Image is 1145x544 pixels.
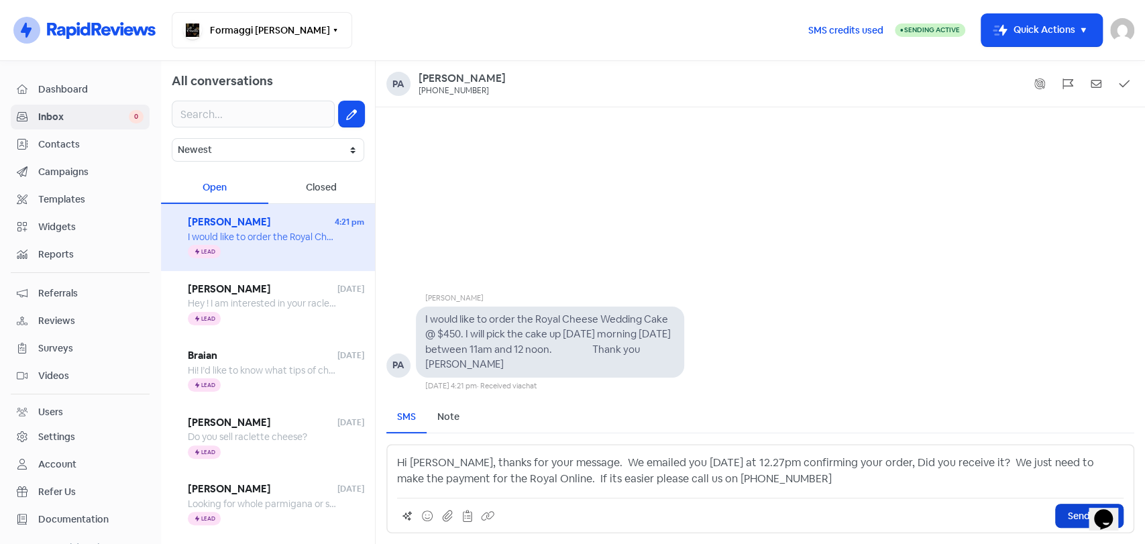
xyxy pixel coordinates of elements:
[1089,490,1132,531] iframe: chat widget
[129,110,144,123] span: 0
[11,77,150,102] a: Dashboard
[386,353,411,378] div: PA
[201,249,215,254] span: Lead
[477,380,537,392] div: · Received via
[172,101,335,127] input: Search...
[11,336,150,361] a: Surveys
[38,430,75,444] div: Settings
[188,282,337,297] span: [PERSON_NAME]
[425,380,477,392] div: [DATE] 4:21 pm
[201,449,215,455] span: Lead
[1058,74,1078,94] button: Flag conversation
[38,512,144,527] span: Documentation
[808,23,883,38] span: SMS credits used
[38,341,144,356] span: Surveys
[419,86,489,97] div: [PHONE_NUMBER]
[11,187,150,212] a: Templates
[337,349,364,362] span: [DATE]
[522,381,537,390] span: chat
[11,480,150,504] a: Refer Us
[172,12,352,48] button: Formaggi [PERSON_NAME]
[188,231,889,243] span: I would like to order the Royal Cheese Wedding Cake @ $450. I will pick the cake up [DATE] mornin...
[11,309,150,333] a: Reviews
[38,369,144,383] span: Videos
[268,172,376,204] div: Closed
[38,248,144,262] span: Reports
[11,132,150,157] a: Contacts
[38,457,76,472] div: Account
[425,313,673,371] pre: I would like to order the Royal Cheese Wedding Cake @ $450. I will pick the cake up [DATE] mornin...
[337,483,364,495] span: [DATE]
[1030,74,1050,94] button: Show system messages
[11,105,150,129] a: Inbox 0
[201,516,215,521] span: Lead
[11,400,150,425] a: Users
[425,292,684,307] div: [PERSON_NAME]
[11,281,150,306] a: Referrals
[38,405,63,419] div: Users
[337,417,364,429] span: [DATE]
[201,316,215,321] span: Lead
[188,348,337,364] span: Braian
[188,431,307,443] span: Do you sell raclette cheese?
[11,507,150,532] a: Documentation
[38,165,144,179] span: Campaigns
[419,72,506,86] a: [PERSON_NAME]
[335,216,364,228] span: 4:21 pm
[895,22,965,38] a: Sending Active
[188,215,335,230] span: [PERSON_NAME]
[38,485,144,499] span: Refer Us
[437,410,459,424] div: Note
[386,72,411,96] div: Pa
[38,138,144,152] span: Contacts
[904,25,960,34] span: Sending Active
[38,220,144,234] span: Widgets
[38,286,144,301] span: Referrals
[201,382,215,388] span: Lead
[188,364,505,376] span: Hi! I’d like to know what tips of cheese the French selection has. Thank you!
[172,73,273,89] span: All conversations
[188,498,779,510] span: Looking for whole parmigana or similar I used to buy I’m Melbourne around $150 mark. Looking for ...
[981,14,1102,46] button: Quick Actions
[11,160,150,184] a: Campaigns
[188,415,337,431] span: [PERSON_NAME]
[337,283,364,295] span: [DATE]
[797,22,895,36] a: SMS credits used
[11,425,150,449] a: Settings
[1055,504,1124,528] button: Send SMS
[11,215,150,239] a: Widgets
[11,452,150,477] a: Account
[11,242,150,267] a: Reports
[188,482,337,497] span: [PERSON_NAME]
[38,83,144,97] span: Dashboard
[188,297,979,309] span: Hey ! I am interested in your raclette pack, that would be for [DATE], and I was just wondering i...
[11,364,150,388] a: Videos
[161,172,268,204] div: Open
[1086,74,1106,94] button: Mark as unread
[1068,509,1111,523] span: Send SMS
[38,314,144,328] span: Reviews
[38,110,129,124] span: Inbox
[38,193,144,207] span: Templates
[397,410,416,424] div: SMS
[397,455,1124,487] p: Hi [PERSON_NAME], thanks for your message. We emailed you [DATE] at 12.27pm confirming your order...
[1110,18,1134,42] img: User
